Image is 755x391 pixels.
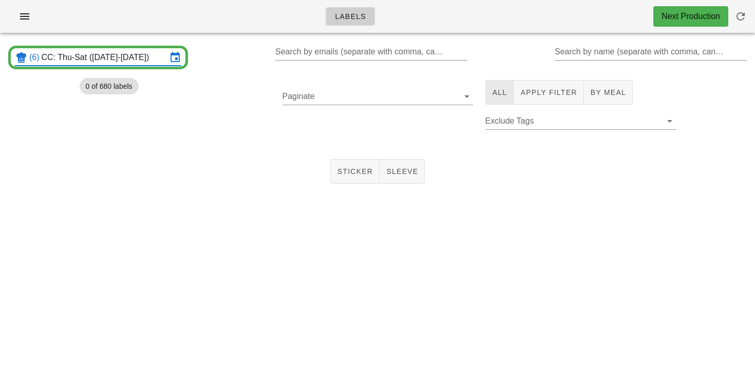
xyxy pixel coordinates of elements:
div: (6) [29,52,42,63]
button: Sticker [330,159,380,184]
button: By Meal [584,80,633,105]
a: Labels [326,7,375,26]
span: Apply Filter [520,88,577,96]
div: Next Production [662,10,720,23]
button: Apply Filter [514,80,583,105]
span: Sleeve [386,167,418,175]
button: All [485,80,514,105]
span: By Meal [590,88,626,96]
span: 0 of 680 labels [86,78,133,94]
div: Paginate [282,88,473,105]
span: Labels [334,12,366,21]
button: Sleeve [380,159,425,184]
div: Exclude Tags [485,113,676,129]
span: Sticker [337,167,373,175]
span: All [492,88,507,96]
